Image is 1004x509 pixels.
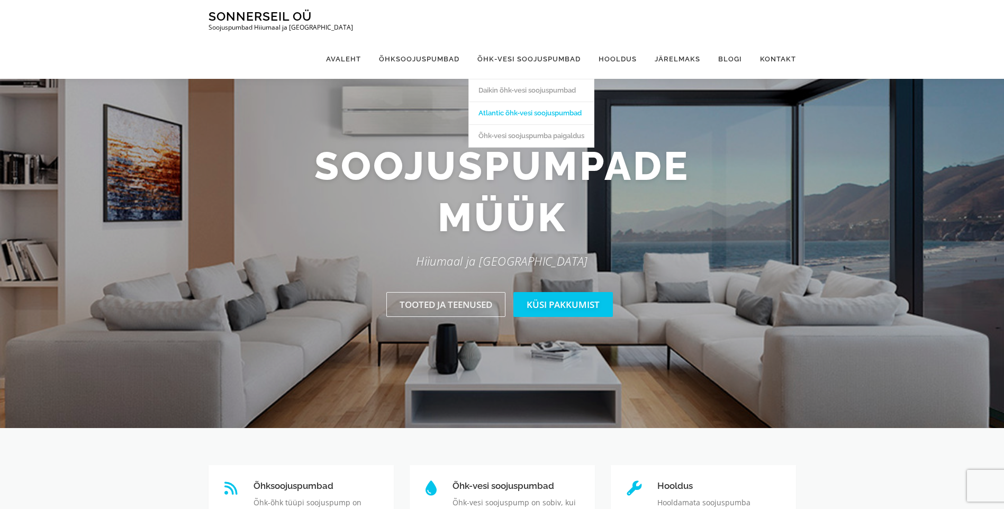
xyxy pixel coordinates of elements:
p: Hiiumaal ja [GEOGRAPHIC_DATA] [201,251,804,271]
h2: Soojuspumpade [201,140,804,243]
a: Tooted ja teenused [386,292,505,317]
a: Küsi pakkumist [513,292,613,317]
a: Sonnerseil OÜ [209,9,312,23]
p: Soojuspumbad Hiiumaal ja [GEOGRAPHIC_DATA] [209,24,353,31]
a: Õhksoojuspumbad [370,39,468,79]
a: Avaleht [317,39,370,79]
a: Järelmaks [646,39,709,79]
a: Õhk-vesi soojuspumba paigaldus [469,124,594,147]
a: Kontakt [751,39,796,79]
a: Õhk-vesi soojuspumbad [468,39,590,79]
a: Hooldus [590,39,646,79]
a: Daikin õhk-vesi soojuspumbad [469,79,594,102]
a: Blogi [709,39,751,79]
a: Atlantic õhk-vesi soojuspumbad [469,102,594,124]
span: müük [438,192,567,243]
